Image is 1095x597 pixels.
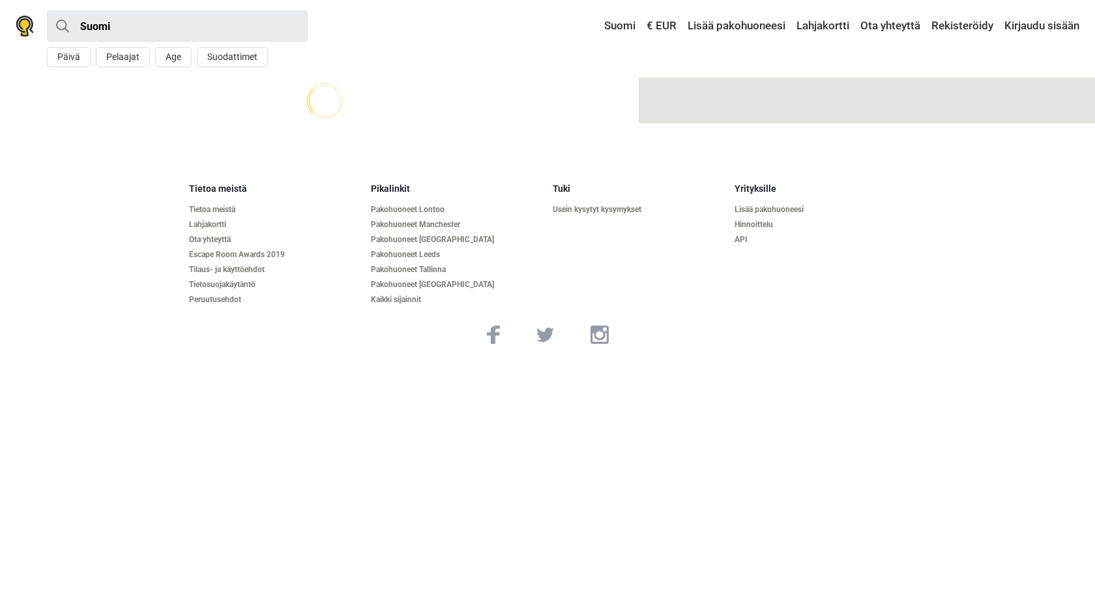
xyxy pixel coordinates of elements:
[371,205,542,215] a: Pakohuoneet Lontoo
[793,14,853,38] a: Lahjakortti
[592,14,639,38] a: Suomi
[371,250,542,260] a: Pakohuoneet Leeds
[189,265,360,275] a: Tilaus- ja käyttöehdot
[1001,14,1079,38] a: Kirjaudu sisään
[197,47,268,67] button: Suodattimet
[928,14,997,38] a: Rekisteröidy
[189,220,360,230] a: Lahjakortti
[16,16,34,37] img: Nowescape logo
[371,183,542,194] h5: Pikalinkit
[189,295,360,305] a: Peruutusehdot
[96,47,150,67] button: Pelaajat
[735,205,906,215] a: Lisää pakohuoneesi
[553,183,724,194] h5: Tuki
[371,265,542,275] a: Pakohuoneet Tallinna
[189,183,360,194] h5: Tietoa meistä
[595,22,604,31] img: Suomi
[189,280,360,290] a: Tietosuojakäytäntö
[735,183,906,194] h5: Yrityksille
[857,14,924,38] a: Ota yhteyttä
[643,14,680,38] a: € EUR
[553,205,724,215] a: Usein kysytyt kysymykset
[47,10,308,42] input: kokeile “London”
[155,47,192,67] button: Age
[735,235,906,245] a: API
[735,220,906,230] a: Hinnoittelu
[189,250,360,260] a: Escape Room Awards 2019
[189,205,360,215] a: Tietoa meistä
[371,235,542,245] a: Pakohuoneet [GEOGRAPHIC_DATA]
[371,295,542,305] a: Kaikki sijainnit
[189,235,360,245] a: Ota yhteyttä
[371,280,542,290] a: Pakohuoneet [GEOGRAPHIC_DATA]
[371,220,542,230] a: Pakohuoneet Manchester
[47,47,91,67] button: Päivä
[684,14,789,38] a: Lisää pakohuoneesi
